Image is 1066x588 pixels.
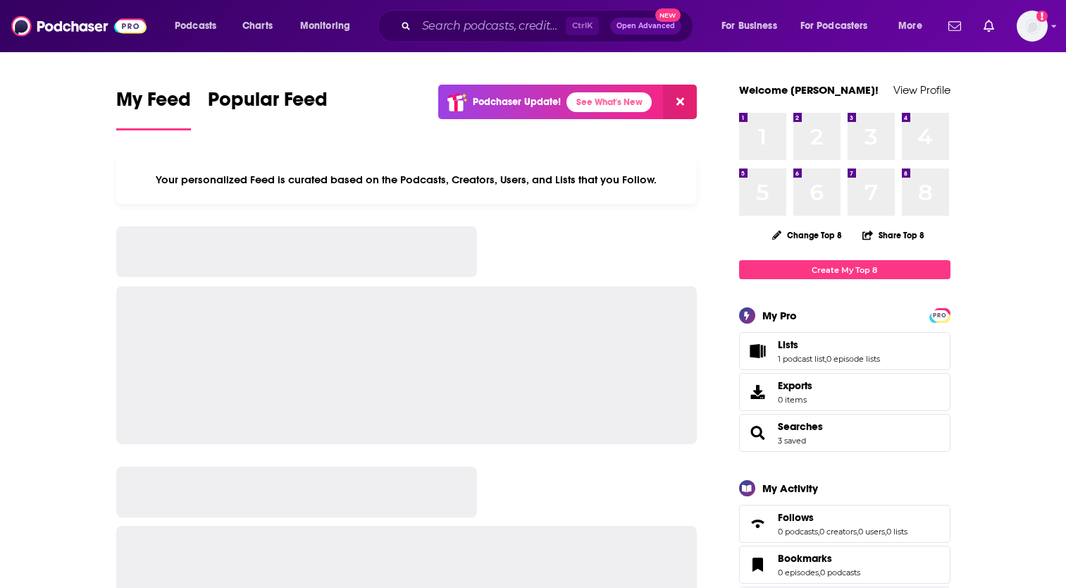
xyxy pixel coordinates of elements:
[791,15,888,37] button: open menu
[978,14,1000,38] a: Show notifications dropdown
[862,221,925,249] button: Share Top 8
[820,568,860,577] a: 0 podcasts
[1017,11,1048,42] img: User Profile
[473,96,561,108] p: Podchaser Update!
[893,83,950,97] a: View Profile
[886,527,907,537] a: 0 lists
[744,555,772,575] a: Bookmarks
[175,16,216,36] span: Podcasts
[778,552,860,565] a: Bookmarks
[898,16,922,36] span: More
[1017,11,1048,42] button: Show profile menu
[610,18,681,35] button: Open AdvancedNew
[778,568,819,577] a: 0 episodes
[778,354,825,364] a: 1 podcast list
[290,15,368,37] button: open menu
[712,15,795,37] button: open menu
[739,260,950,279] a: Create My Top 8
[655,8,681,22] span: New
[885,527,886,537] span: ,
[744,341,772,361] a: Lists
[888,15,940,37] button: open menu
[616,23,675,30] span: Open Advanced
[208,87,328,120] span: Popular Feed
[778,379,812,392] span: Exports
[778,420,823,433] a: Searches
[1036,11,1048,22] svg: Add a profile image
[739,373,950,411] a: Exports
[778,436,806,446] a: 3 saved
[778,338,798,351] span: Lists
[739,332,950,370] span: Lists
[778,511,907,524] a: Follows
[943,14,967,38] a: Show notifications dropdown
[744,423,772,443] a: Searches
[744,382,772,402] span: Exports
[762,309,797,322] div: My Pro
[819,568,820,577] span: ,
[778,511,814,524] span: Follows
[116,87,191,120] span: My Feed
[739,83,879,97] a: Welcome [PERSON_NAME]!
[931,310,948,320] a: PRO
[778,527,818,537] a: 0 podcasts
[116,87,191,130] a: My Feed
[208,87,328,130] a: Popular Feed
[739,505,950,543] span: Follows
[300,16,350,36] span: Monitoring
[739,414,950,452] span: Searches
[825,354,826,364] span: ,
[566,92,652,112] a: See What's New
[242,16,273,36] span: Charts
[778,338,880,351] a: Lists
[721,16,777,36] span: For Business
[116,156,698,204] div: Your personalized Feed is curated based on the Podcasts, Creators, Users, and Lists that you Follow.
[858,527,885,537] a: 0 users
[762,482,818,495] div: My Activity
[800,16,868,36] span: For Podcasters
[11,13,147,39] img: Podchaser - Follow, Share and Rate Podcasts
[778,552,832,565] span: Bookmarks
[744,514,772,534] a: Follows
[739,546,950,584] span: Bookmarks
[233,15,281,37] a: Charts
[857,527,858,537] span: ,
[819,527,857,537] a: 0 creators
[416,15,566,37] input: Search podcasts, credits, & more...
[391,10,707,42] div: Search podcasts, credits, & more...
[764,226,851,244] button: Change Top 8
[818,527,819,537] span: ,
[1017,11,1048,42] span: Logged in as JohnJMudgett
[826,354,880,364] a: 0 episode lists
[931,310,948,321] span: PRO
[778,395,812,405] span: 0 items
[165,15,235,37] button: open menu
[566,17,599,35] span: Ctrl K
